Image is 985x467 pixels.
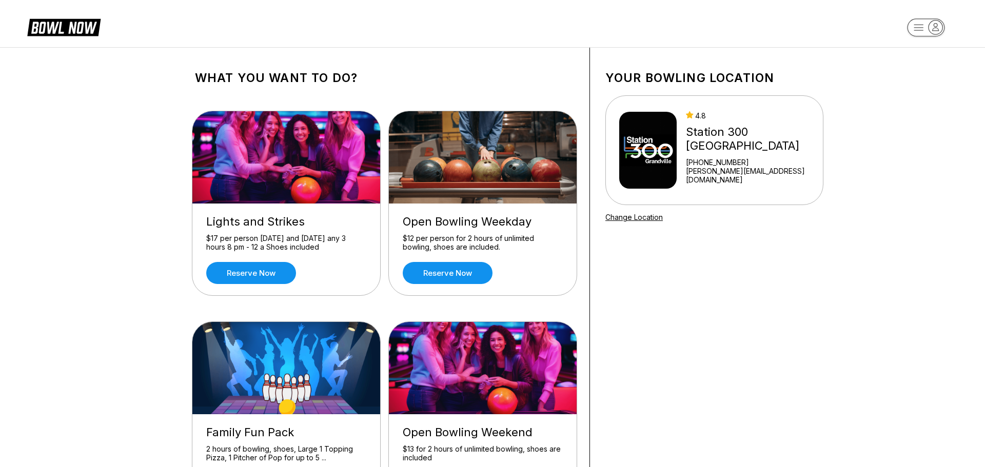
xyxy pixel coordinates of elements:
[192,322,381,414] img: Family Fun Pack
[605,71,823,85] h1: Your bowling location
[403,262,493,284] a: Reserve now
[206,234,366,252] div: $17 per person [DATE] and [DATE] any 3 hours 8 pm - 12 a Shoes included
[403,215,563,229] div: Open Bowling Weekday
[403,425,563,439] div: Open Bowling Weekend
[206,425,366,439] div: Family Fun Pack
[686,158,819,167] div: [PHONE_NUMBER]
[206,262,296,284] a: Reserve now
[195,71,574,85] h1: What you want to do?
[686,167,819,184] a: [PERSON_NAME][EMAIL_ADDRESS][DOMAIN_NAME]
[206,444,366,462] div: 2 hours of bowling, shoes, Large 1 Topping Pizza, 1 Pitcher of Pop for up to 5 ...
[605,213,663,221] a: Change Location
[389,322,578,414] img: Open Bowling Weekend
[206,215,366,229] div: Lights and Strikes
[403,444,563,462] div: $13 for 2 hours of unlimited bowling, shoes are included
[389,111,578,204] img: Open Bowling Weekday
[192,111,381,204] img: Lights and Strikes
[686,125,819,153] div: Station 300 [GEOGRAPHIC_DATA]
[403,234,563,252] div: $12 per person for 2 hours of unlimited bowling, shoes are included.
[686,111,819,120] div: 4.8
[619,112,677,189] img: Station 300 Grandville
